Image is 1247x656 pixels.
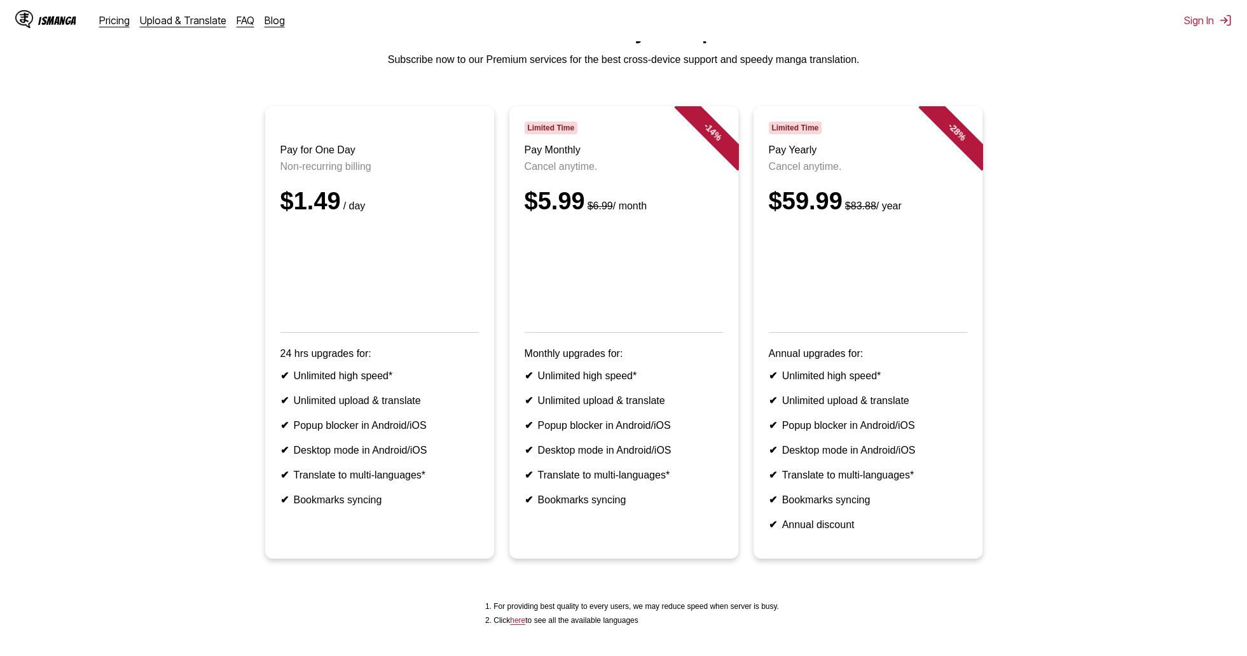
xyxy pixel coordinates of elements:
li: Desktop mode in Android/iOS [280,444,479,456]
p: Cancel anytime. [769,161,967,172]
h3: Pay for One Day [280,144,479,156]
li: Popup blocker in Android/iOS [525,419,723,431]
small: / year [843,200,902,211]
a: IsManga LogoIsManga [15,10,99,31]
p: Monthly upgrades for: [525,348,723,359]
b: ✔ [769,445,777,456]
b: ✔ [769,420,777,431]
b: ✔ [525,370,533,381]
div: $1.49 [280,188,479,215]
iframe: PayPal [525,230,723,314]
p: Cancel anytime. [525,161,723,172]
s: $6.99 [588,200,613,211]
li: Translate to multi-languages* [769,469,967,481]
li: Annual discount [769,519,967,531]
b: ✔ [280,420,289,431]
p: Subscribe now to our Premium services for the best cross-device support and speedy manga translat... [10,54,1237,66]
li: Unlimited upload & translate [525,394,723,407]
b: ✔ [525,470,533,480]
li: Translate to multi-languages* [525,469,723,481]
a: Pricing [99,14,130,27]
small: / month [585,200,647,211]
b: ✔ [769,494,777,505]
b: ✔ [769,370,777,381]
h3: Pay Yearly [769,144,967,156]
b: ✔ [769,395,777,406]
b: ✔ [280,395,289,406]
li: Unlimited high speed* [525,370,723,382]
b: ✔ [280,470,289,480]
s: $83.88 [845,200,876,211]
div: $59.99 [769,188,967,215]
img: IsManga Logo [15,10,33,28]
p: Annual upgrades for: [769,348,967,359]
a: Available languages [510,616,525,625]
li: Unlimited high speed* [280,370,479,382]
div: IsManga [38,15,76,27]
li: Translate to multi-languages* [280,469,479,481]
li: For providing best quality to every users, we may reduce speed when server is busy. [493,602,779,611]
iframe: PayPal [769,230,967,314]
a: FAQ [237,14,254,27]
b: ✔ [525,420,533,431]
li: Unlimited upload & translate [769,394,967,407]
div: - 14 % [674,94,750,170]
b: ✔ [525,395,533,406]
li: Bookmarks syncing [280,494,479,506]
a: Upload & Translate [140,14,226,27]
li: Bookmarks syncing [769,494,967,506]
p: 24 hrs upgrades for: [280,348,479,359]
b: ✔ [280,370,289,381]
li: Click to see all the available languages [493,616,779,625]
div: $5.99 [525,188,723,215]
li: Desktop mode in Android/iOS [769,444,967,456]
iframe: PayPal [280,230,479,314]
small: / day [341,200,366,211]
h3: Pay Monthly [525,144,723,156]
li: Bookmarks syncing [525,494,723,506]
li: Popup blocker in Android/iOS [280,419,479,431]
b: ✔ [769,470,777,480]
li: Popup blocker in Android/iOS [769,419,967,431]
p: Non-recurring billing [280,161,479,172]
img: Sign out [1219,14,1232,27]
b: ✔ [525,494,533,505]
li: Unlimited high speed* [769,370,967,382]
li: Unlimited upload & translate [280,394,479,407]
a: Blog [265,14,285,27]
button: Sign In [1184,14,1232,27]
span: Limited Time [769,122,822,134]
b: ✔ [280,494,289,505]
li: Desktop mode in Android/iOS [525,444,723,456]
span: Limited Time [525,122,577,134]
div: - 28 % [918,94,995,170]
b: ✔ [525,445,533,456]
b: ✔ [769,519,777,530]
b: ✔ [280,445,289,456]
